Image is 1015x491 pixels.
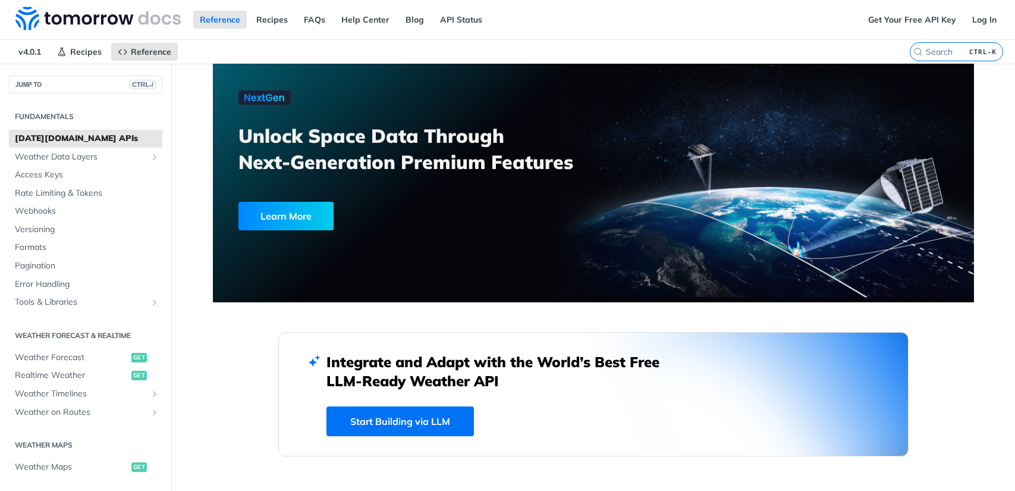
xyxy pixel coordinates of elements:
span: Versioning [15,224,159,236]
h2: Weather Maps [9,440,162,451]
a: Help Center [335,11,396,29]
span: Access Keys [15,169,159,181]
img: Tomorrow.io Weather API Docs [15,7,181,30]
a: Blog [399,11,430,29]
h2: Weather Forecast & realtime [9,330,162,341]
span: Formats [15,242,159,254]
a: FAQs [297,11,332,29]
a: Start Building via LLM [326,406,474,436]
a: Get Your Free API Key [862,11,963,29]
a: Recipes [250,11,294,29]
span: Rate Limiting & Tokens [15,187,159,199]
h2: Fundamentals [9,111,162,122]
span: get [131,371,147,380]
span: Weather on Routes [15,406,147,418]
span: Weather Maps [15,461,128,473]
a: Reference [193,11,247,29]
span: Pagination [15,260,159,272]
span: Webhooks [15,205,159,217]
kbd: CTRL-K [966,46,1000,58]
span: Weather Forecast [15,352,128,364]
a: Rate Limiting & Tokens [9,184,162,202]
svg: Search [913,47,923,57]
button: Show subpages for Weather Timelines [150,389,159,399]
span: Realtime Weather [15,370,128,381]
h2: Integrate and Adapt with the World’s Best Free LLM-Ready Weather API [326,352,677,390]
a: Weather Forecastget [9,349,162,367]
a: [DATE][DOMAIN_NAME] APIs [9,130,162,148]
button: Show subpages for Weather on Routes [150,408,159,417]
a: Realtime Weatherget [9,367,162,384]
span: Weather Timelines [15,388,147,400]
button: JUMP TOCTRL-/ [9,76,162,93]
span: Reference [131,46,171,57]
a: Weather on RoutesShow subpages for Weather on Routes [9,404,162,421]
img: NextGen [238,90,291,105]
a: API Status [433,11,489,29]
span: [DATE][DOMAIN_NAME] APIs [15,133,159,145]
button: Show subpages for Weather Data Layers [150,152,159,162]
a: Weather Mapsget [9,458,162,476]
a: Tools & LibrariesShow subpages for Tools & Libraries [9,293,162,311]
a: Versioning [9,221,162,239]
span: Weather Data Layers [15,151,147,163]
a: Access Keys [9,166,162,184]
a: Formats [9,239,162,257]
span: Error Handling [15,279,159,290]
span: CTRL-/ [130,80,156,89]
button: Show subpages for Tools & Libraries [150,298,159,307]
a: Reference [111,43,178,61]
a: Webhooks [9,202,162,220]
span: get [131,462,147,472]
div: Learn More [238,202,334,230]
a: Recipes [51,43,108,61]
a: Error Handling [9,276,162,293]
span: v4.0.1 [12,43,48,61]
a: Weather TimelinesShow subpages for Weather Timelines [9,385,162,403]
a: Log In [966,11,1003,29]
h3: Unlock Space Data Through Next-Generation Premium Features [238,123,607,175]
a: Learn More [238,202,533,230]
span: Recipes [70,46,102,57]
a: Weather Data LayersShow subpages for Weather Data Layers [9,148,162,166]
span: Tools & Libraries [15,296,147,308]
a: Pagination [9,257,162,275]
span: get [131,353,147,362]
